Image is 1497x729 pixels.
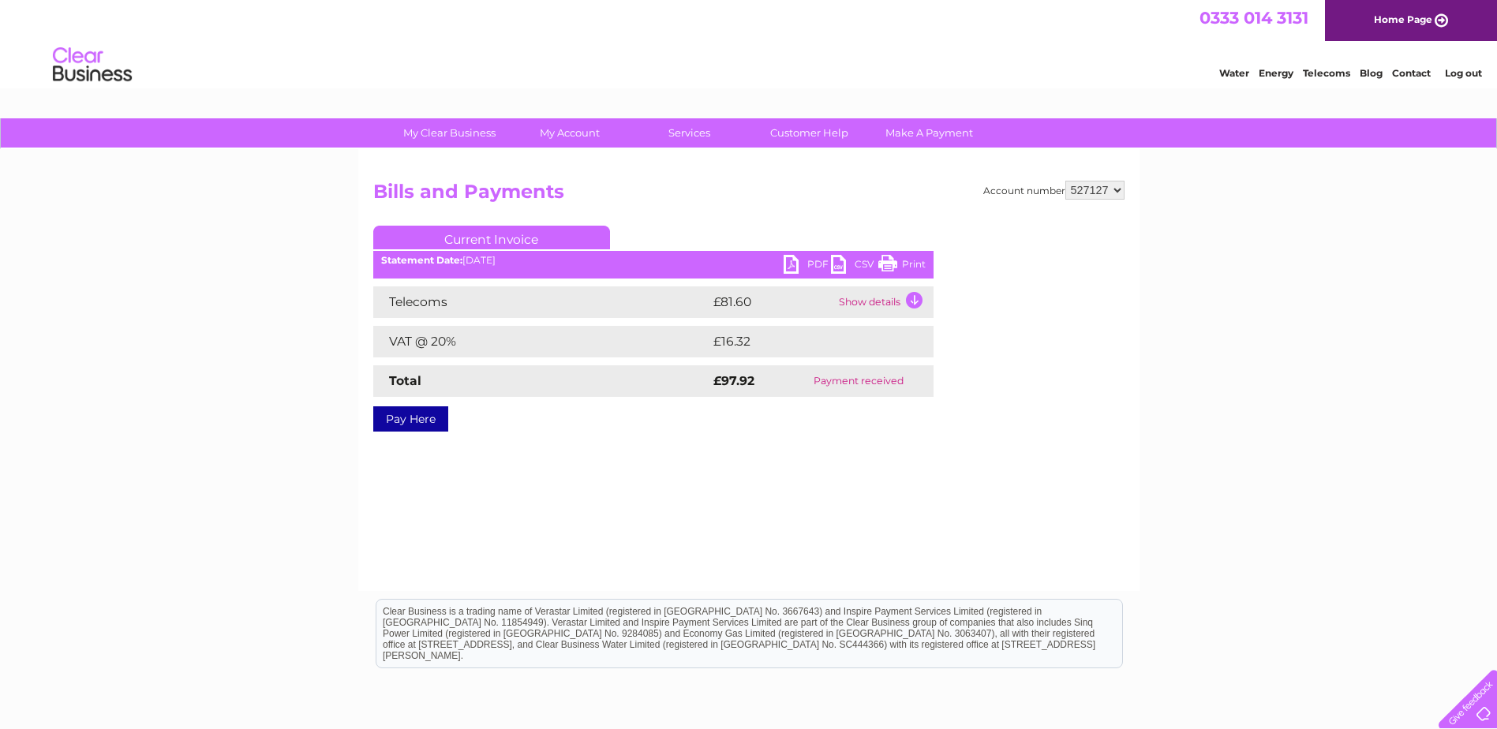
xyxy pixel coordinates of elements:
div: Account number [983,181,1125,200]
div: [DATE] [373,255,934,266]
a: Blog [1360,67,1383,79]
a: Water [1219,67,1249,79]
a: Log out [1445,67,1482,79]
a: My Clear Business [384,118,515,148]
a: 0333 014 3131 [1199,8,1308,28]
strong: Total [389,373,421,388]
b: Statement Date: [381,254,462,266]
a: Current Invoice [373,226,610,249]
a: My Account [504,118,634,148]
a: PDF [784,255,831,278]
a: Pay Here [373,406,448,432]
a: Contact [1392,67,1431,79]
a: CSV [831,255,878,278]
a: Energy [1259,67,1293,79]
img: logo.png [52,41,133,89]
strong: £97.92 [713,373,754,388]
a: Customer Help [744,118,874,148]
td: VAT @ 20% [373,326,709,357]
a: Telecoms [1303,67,1350,79]
td: £16.32 [709,326,900,357]
td: Show details [835,286,934,318]
td: Payment received [784,365,933,397]
td: Telecoms [373,286,709,318]
a: Print [878,255,926,278]
a: Services [624,118,754,148]
div: Clear Business is a trading name of Verastar Limited (registered in [GEOGRAPHIC_DATA] No. 3667643... [376,9,1122,77]
td: £81.60 [709,286,835,318]
a: Make A Payment [864,118,994,148]
h2: Bills and Payments [373,181,1125,211]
